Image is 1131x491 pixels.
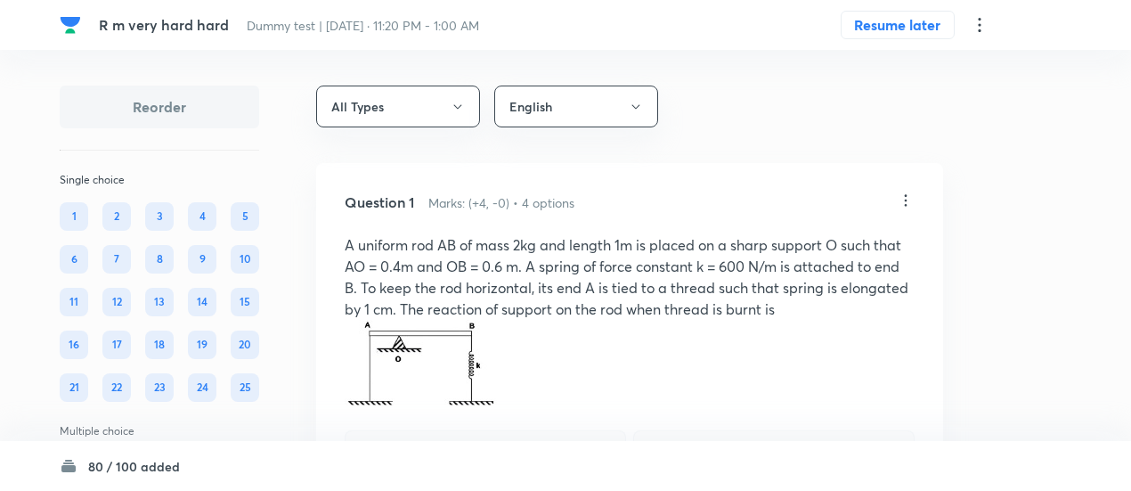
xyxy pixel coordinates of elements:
[345,192,414,213] h5: Question 1
[60,423,259,439] p: Multiple choice
[188,331,216,359] div: 19
[99,15,229,34] span: R m very hard hard
[102,288,131,316] div: 12
[102,331,131,359] div: 17
[145,331,174,359] div: 18
[60,86,259,128] button: Reorder
[188,373,216,402] div: 24
[247,17,479,34] span: Dummy test | [DATE] · 11:20 PM - 1:00 AM
[102,373,131,402] div: 22
[88,457,180,476] h6: 80 / 100 added
[316,86,480,127] button: All Types
[231,331,259,359] div: 20
[231,373,259,402] div: 25
[428,193,574,212] h6: Marks: (+4, -0) • 4 options
[60,14,81,36] img: Company Logo
[60,14,85,36] a: Company Logo
[188,202,216,231] div: 4
[145,373,174,402] div: 23
[60,373,88,402] div: 21
[231,288,259,316] div: 15
[345,320,497,411] img: 1.jpg
[145,288,174,316] div: 13
[345,234,915,320] p: A uniform rod AB of mass 2kg and length 1m is placed on a sharp support O such that AO = 0.4m and...
[188,245,216,274] div: 9
[145,202,174,231] div: 3
[60,288,88,316] div: 11
[188,288,216,316] div: 14
[60,331,88,359] div: 16
[60,172,259,188] p: Single choice
[494,86,658,127] button: English
[231,245,259,274] div: 10
[231,202,259,231] div: 5
[841,11,955,39] button: Resume later
[60,202,88,231] div: 1
[102,202,131,231] div: 2
[60,245,88,274] div: 6
[102,245,131,274] div: 7
[145,245,174,274] div: 8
